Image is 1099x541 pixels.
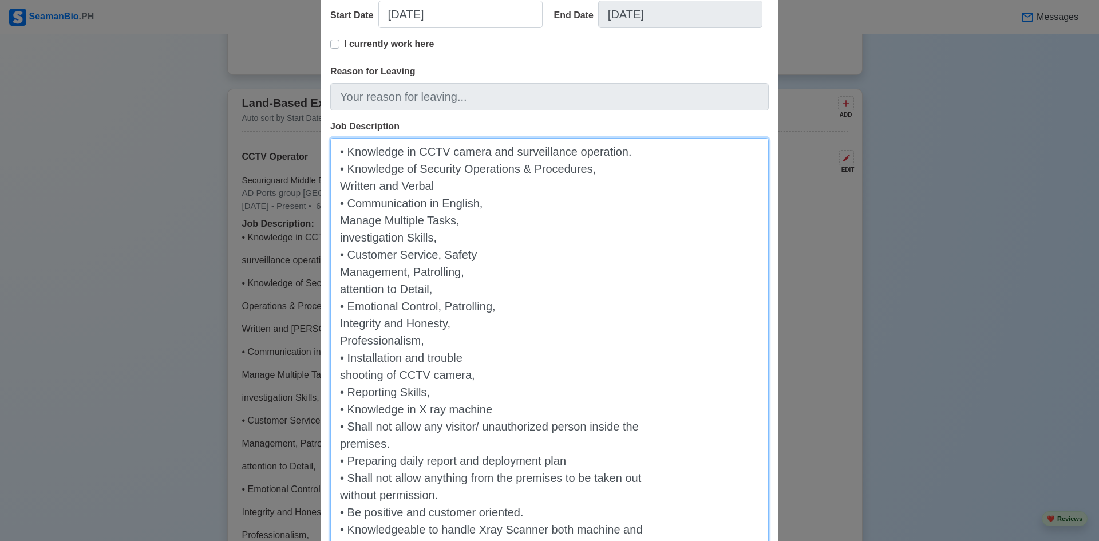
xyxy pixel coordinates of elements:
[330,9,378,22] div: Start Date
[330,120,400,133] label: Job Description
[344,37,434,51] p: I currently work here
[330,66,415,76] span: Reason for Leaving
[554,9,598,22] div: End Date
[330,83,769,110] input: Your reason for leaving...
